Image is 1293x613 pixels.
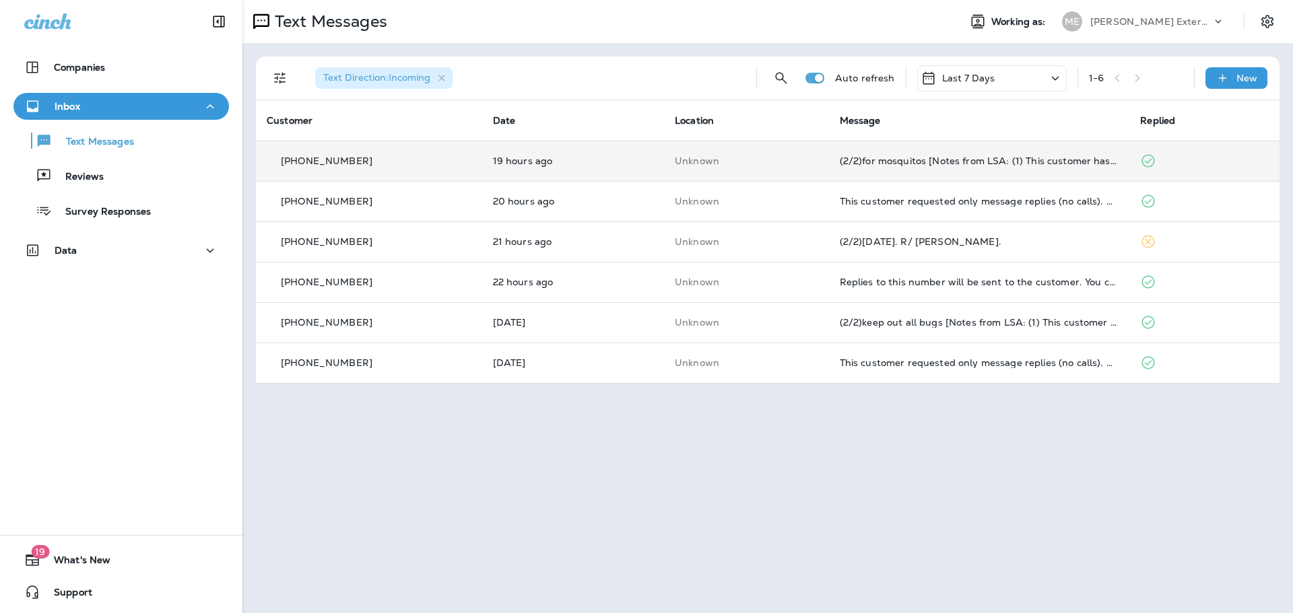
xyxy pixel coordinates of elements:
[54,62,105,73] p: Companies
[200,8,238,35] button: Collapse Sidebar
[768,65,795,92] button: Search Messages
[13,127,229,155] button: Text Messages
[31,545,49,558] span: 19
[13,196,229,225] button: Survey Responses
[40,554,110,571] span: What's New
[281,196,372,207] p: [PHONE_NUMBER]
[991,16,1049,28] span: Working as:
[1062,11,1082,32] div: ME
[269,11,387,32] p: Text Messages
[840,155,1119,166] div: (2/2)for mosquitos [Notes from LSA: (1) This customer has requested a quote (2) This customer has...
[55,101,80,112] p: Inbox
[53,136,134,149] p: Text Messages
[13,161,229,190] button: Reviews
[281,155,372,166] p: [PHONE_NUMBER]
[323,71,430,83] span: Text Direction : Incoming
[52,171,104,184] p: Reviews
[675,196,818,207] p: This customer does not have a last location and the phone number they messaged is not assigned to...
[840,357,1119,368] div: This customer requested only message replies (no calls). Reply here or respond via your LSA dashb...
[835,73,895,83] p: Auto refresh
[281,317,372,328] p: [PHONE_NUMBER]
[493,114,516,127] span: Date
[493,357,653,368] p: Sep 2, 2025 02:37 PM
[281,277,372,287] p: [PHONE_NUMBER]
[13,54,229,81] button: Companies
[1255,9,1280,34] button: Settings
[281,357,372,368] p: [PHONE_NUMBER]
[493,236,653,247] p: Sep 8, 2025 02:03 PM
[40,587,92,603] span: Support
[13,93,229,120] button: Inbox
[52,206,151,219] p: Survey Responses
[1089,73,1104,83] div: 1 - 6
[493,155,653,166] p: Sep 8, 2025 04:06 PM
[1140,114,1175,127] span: Replied
[493,317,653,328] p: Sep 3, 2025 08:54 AM
[493,277,653,287] p: Sep 8, 2025 12:50 PM
[675,155,818,166] p: This customer does not have a last location and the phone number they messaged is not assigned to...
[493,196,653,207] p: Sep 8, 2025 03:29 PM
[675,357,818,368] p: This customer does not have a last location and the phone number they messaged is not assigned to...
[315,67,453,89] div: Text Direction:Incoming
[942,73,995,83] p: Last 7 Days
[13,546,229,573] button: 19What's New
[13,237,229,264] button: Data
[1090,16,1212,27] p: [PERSON_NAME] Exterminating
[840,114,881,127] span: Message
[840,277,1119,287] div: Replies to this number will be sent to the customer. You can also choose to call the customer thr...
[281,236,372,247] p: [PHONE_NUMBER]
[675,277,818,287] p: This customer does not have a last location and the phone number they messaged is not assigned to...
[840,317,1119,328] div: (2/2)keep out all bugs [Notes from LSA: (1) This customer has requested a quote (2) This customer...
[840,196,1119,207] div: This customer requested only message replies (no calls). Reply here or respond via your LSA dashb...
[675,317,818,328] p: This customer does not have a last location and the phone number they messaged is not assigned to...
[1236,73,1257,83] p: New
[675,114,714,127] span: Location
[55,245,77,256] p: Data
[675,236,818,247] p: This customer does not have a last location and the phone number they messaged is not assigned to...
[267,65,294,92] button: Filters
[267,114,312,127] span: Customer
[13,579,229,606] button: Support
[840,236,1119,247] div: (2/2)Thursday. R/ Michael Coffey.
